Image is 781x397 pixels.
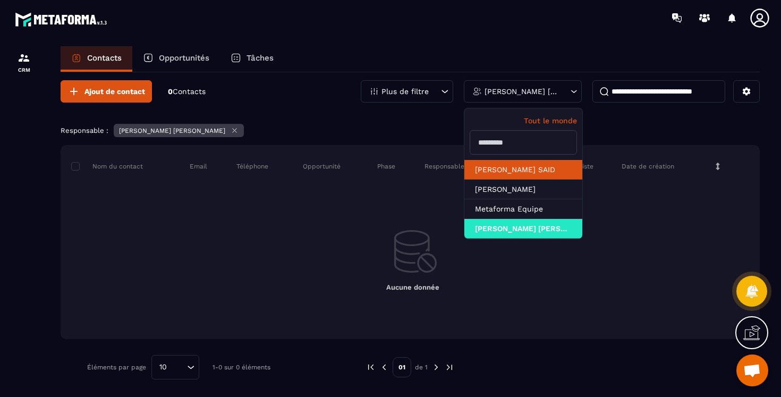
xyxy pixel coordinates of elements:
img: formation [18,52,30,64]
li: [PERSON_NAME] SAID [464,160,582,180]
li: [PERSON_NAME] [PERSON_NAME] [464,219,582,239]
img: prev [366,362,376,372]
a: Tâches [220,46,284,72]
p: Responsable : [61,126,108,134]
p: Opportunité [303,162,341,171]
p: Email [190,162,207,171]
input: Search for option [171,361,184,373]
p: Liste [579,162,593,171]
span: Aucune donnée [386,283,439,291]
p: CRM [3,67,45,73]
p: Plus de filtre [381,88,429,95]
span: Ajout de contact [84,86,145,97]
a: formationformationCRM [3,44,45,81]
div: Search for option [151,355,199,379]
p: [PERSON_NAME] [PERSON_NAME] [485,88,558,95]
p: Responsable [425,162,464,171]
p: de 1 [415,363,428,371]
span: Contacts [173,87,206,96]
div: Ouvrir le chat [736,354,768,386]
img: prev [379,362,389,372]
p: Date de création [622,162,674,171]
p: 1-0 sur 0 éléments [213,364,270,371]
a: Contacts [61,46,132,72]
p: Opportunités [159,53,209,63]
span: 10 [156,361,171,373]
li: [PERSON_NAME] [464,180,582,199]
p: Tout le monde [470,116,577,125]
img: logo [15,10,111,29]
p: 0 [168,87,206,97]
button: Ajout de contact [61,80,152,103]
p: Contacts [87,53,122,63]
p: 01 [393,357,411,377]
img: next [431,362,441,372]
p: Nom du contact [71,162,143,171]
li: Metaforma Equipe [464,199,582,219]
p: Téléphone [236,162,268,171]
img: next [445,362,454,372]
a: Opportunités [132,46,220,72]
p: Éléments par page [87,364,146,371]
p: Phase [377,162,395,171]
p: Tâches [247,53,274,63]
p: [PERSON_NAME] [PERSON_NAME] [119,127,225,134]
